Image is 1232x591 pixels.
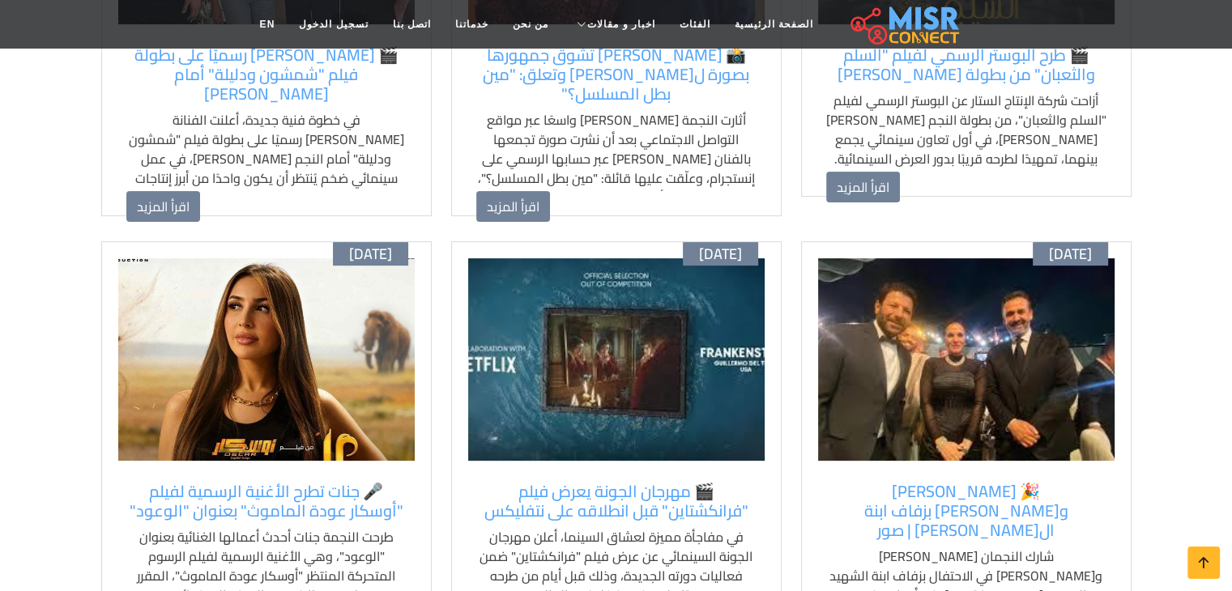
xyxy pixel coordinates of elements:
[826,45,1106,84] a: 🎬 طرح البوستر الرسمي لفيلم "السلم والثعبان" من بطولة [PERSON_NAME]
[126,191,200,222] a: اقرأ المزيد
[501,9,561,40] a: من نحن
[381,9,443,40] a: اتصل بنا
[826,91,1106,168] p: أزاحت شركة الإنتاج الستار عن البوستر الرسمي لفيلم "السلم والثعبان"، من بطولة النجم [PERSON_NAME] ...
[287,9,380,40] a: تسجيل الدخول
[248,9,288,40] a: EN
[561,9,667,40] a: اخبار و مقالات
[118,258,415,461] img: جنات تطرح أغنية الوعود من فيلم أوسكار عودة الماموث
[826,172,900,202] a: اقرأ المزيد
[476,45,757,104] a: 📸 [PERSON_NAME] تشوق جمهورها بصورة ل[PERSON_NAME] وتعلق: "مين بطل المسلسل؟"
[699,245,742,263] span: [DATE]
[476,482,757,521] a: 🎬 مهرجان الجونة يعرض فيلم "فرانكشتاين" قبل انطلاقه على نتفليكس
[476,110,757,227] p: أثارت النجمة [PERSON_NAME] واسعًا عبر مواقع التواصل الاجتماعي بعد أن نشرت صورة تجمعها بالفنان [PE...
[126,482,407,521] a: 🎤 جنات تطرح الأغنية الرسمية لفيلم "أوسكار عودة الماموث" بعنوان "الوعود"
[723,9,825,40] a: الصفحة الرئيسية
[476,191,550,222] a: اقرأ المزيد
[443,9,501,40] a: خدماتنا
[349,245,392,263] span: [DATE]
[468,258,765,461] img: مهرجان الجونة يعرض فيلم فرانكشتاين قبل طرحه على نتفليكس
[667,9,723,40] a: الفئات
[1049,245,1092,263] span: [DATE]
[850,4,959,45] img: main.misr_connect
[587,17,655,32] span: اخبار و مقالات
[126,45,407,104] a: 🎬 [PERSON_NAME] رسميًا على بطولة فيلم "شمشون ودليلة" أمام [PERSON_NAME]
[826,482,1106,540] a: 🎉 [PERSON_NAME] و[PERSON_NAME] بزفاف ابنة ال[PERSON_NAME] | صور
[126,110,407,207] p: في خطوة فنية جديدة، أعلنت الفنانة [PERSON_NAME] رسميًا على بطولة فيلم "شمشون ودليلة" أمام النجم [...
